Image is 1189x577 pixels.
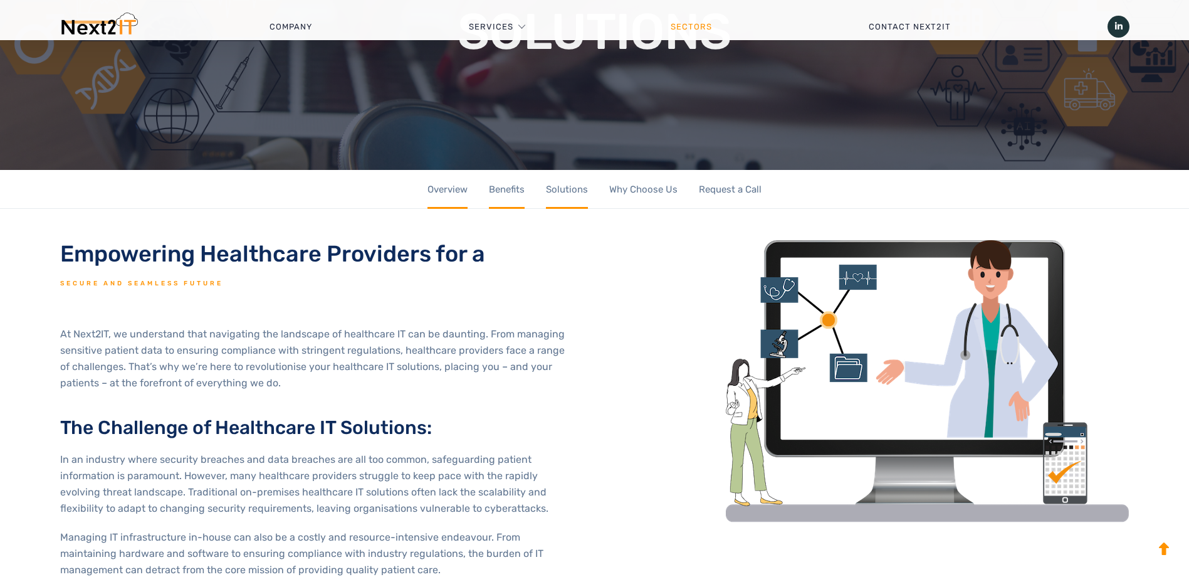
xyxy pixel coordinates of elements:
[609,170,678,209] a: Why Choose Us
[60,240,575,267] h2: Empowering Healthcare Providers for a
[60,452,575,517] p: In an industry where security breaches and data breaches are all too common, safeguarding patient...
[60,326,575,391] p: At Next2IT, we understand that navigating the landscape of healthcare IT can be daunting. From ma...
[60,280,575,288] h6: Secure and Seamless Future
[790,8,1029,46] a: Contact Next2IT
[60,13,138,41] img: Next2IT
[699,170,762,209] a: Request a Call
[60,416,575,439] h3: The Challenge of Healthcare IT Solutions:
[489,170,525,209] a: Benefits
[191,8,390,46] a: Company
[469,8,513,46] a: Services
[546,170,588,209] a: Solutions
[592,8,790,46] a: Sectors
[427,170,468,209] a: Overview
